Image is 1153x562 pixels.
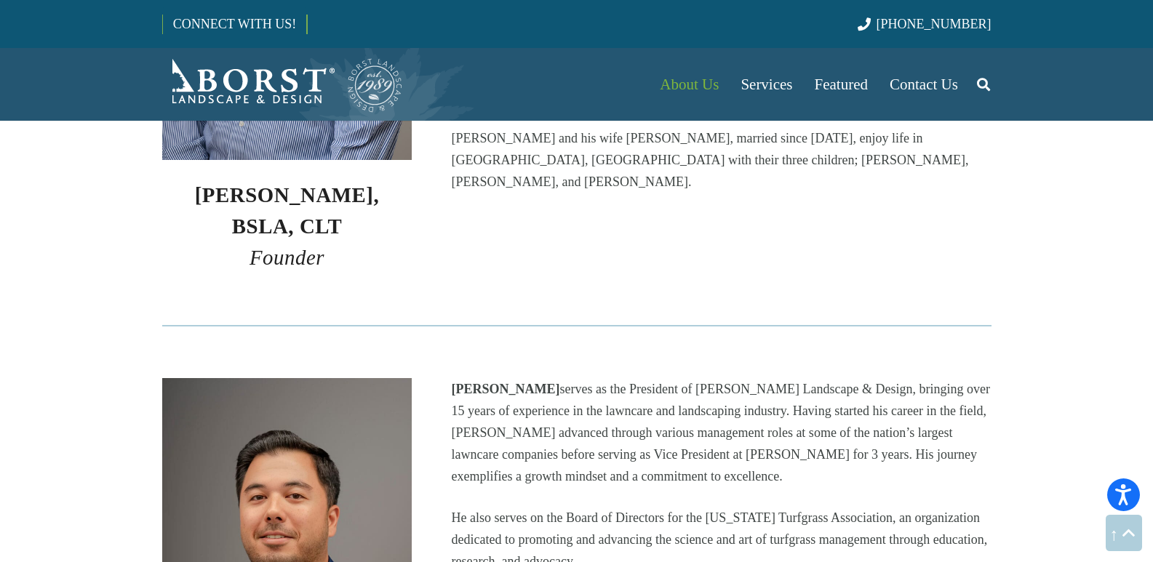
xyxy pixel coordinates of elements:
strong: [PERSON_NAME] [451,382,559,396]
span: Featured [815,76,868,93]
a: Featured [804,48,879,121]
strong: [PERSON_NAME], BSLA, CLT [195,183,380,238]
a: CONNECT WITH US! [163,7,306,41]
span: Services [741,76,792,93]
a: Back to top [1106,515,1142,551]
span: [PHONE_NUMBER] [877,17,992,31]
a: Contact Us [879,48,969,121]
span: Contact Us [890,76,958,93]
a: About Us [649,48,730,121]
p: serves as the President of [PERSON_NAME] Landscape & Design, bringing over 15 years of experience... [451,378,991,487]
p: [PERSON_NAME] and his wife [PERSON_NAME], married since [DATE], enjoy life in [GEOGRAPHIC_DATA], ... [451,127,991,193]
a: [PHONE_NUMBER] [858,17,991,31]
a: Search [969,66,998,103]
a: Services [730,48,803,121]
em: Founder [250,246,324,269]
span: About Us [660,76,719,93]
a: Borst-Logo [162,55,404,113]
